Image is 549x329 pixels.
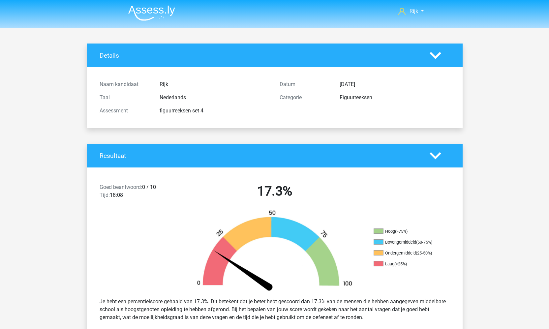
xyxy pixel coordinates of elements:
div: (>75%) [395,229,408,234]
h2: 17.3% [190,183,360,199]
img: 17.26cf2381989f.png [186,210,364,292]
a: Rijk [396,7,426,15]
div: Nederlands [155,94,275,102]
span: Tijd: [100,192,110,198]
div: Rijk [155,80,275,88]
div: Figuurreeksen [335,94,455,102]
div: Naam kandidaat [95,80,155,88]
div: Datum [275,80,335,88]
img: Assessly [128,5,175,21]
span: Goed beantwoord: [100,184,142,190]
div: Categorie [275,94,335,102]
div: Je hebt een percentielscore gehaald van 17.3%. Dit betekent dat je beter hebt gescoord dan 17.3% ... [95,295,455,324]
div: Taal [95,94,155,102]
div: Assessment [95,107,155,115]
li: Bovengemiddeld [374,239,440,245]
div: (25-50%) [416,251,432,255]
h4: Resultaat [100,152,420,160]
li: Laag [374,261,440,267]
div: (50-75%) [416,240,432,245]
div: figuurreeksen set 4 [155,107,275,115]
li: Ondergemiddeld [374,250,440,256]
li: Hoog [374,228,440,234]
div: [DATE] [335,80,455,88]
span: Rijk [410,8,418,14]
div: (<25%) [394,261,407,266]
h4: Details [100,52,420,59]
div: 0 / 10 18:08 [95,183,185,202]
